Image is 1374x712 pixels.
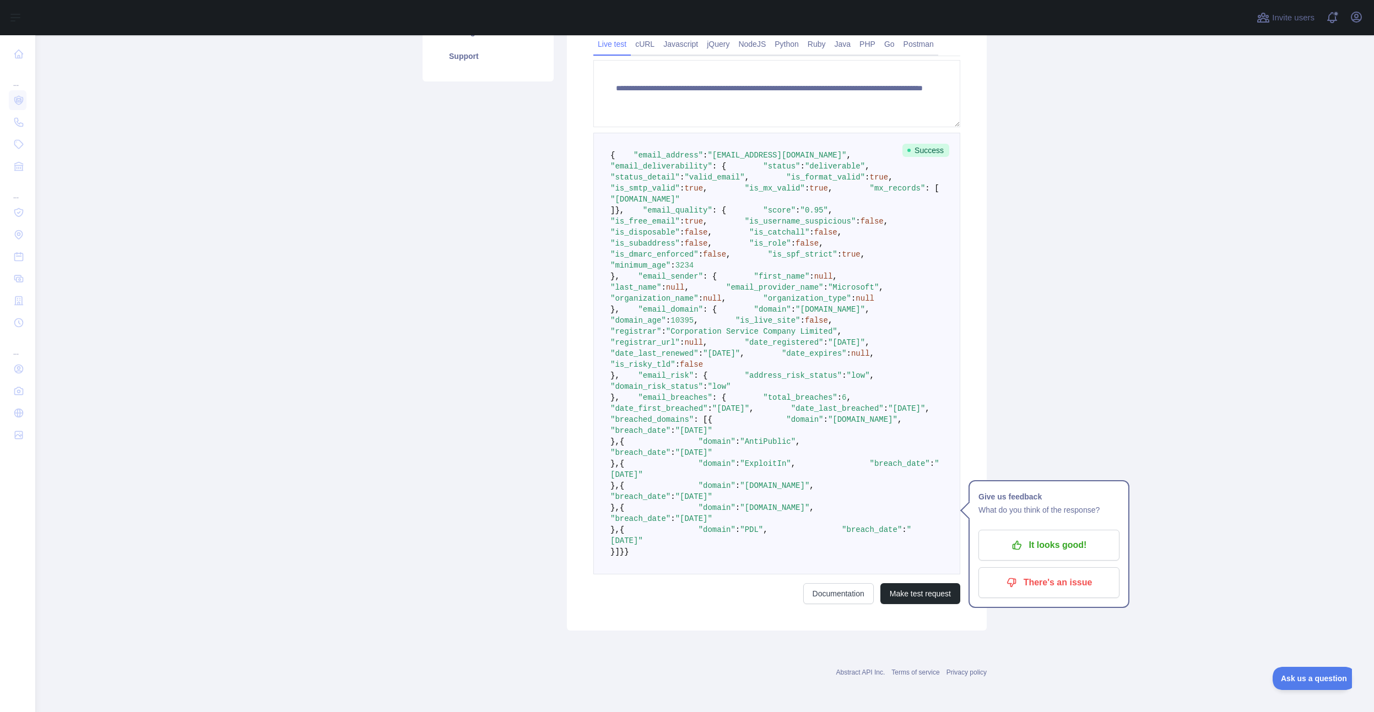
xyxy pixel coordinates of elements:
[712,404,749,413] span: "[DATE]"
[610,459,620,468] span: },
[749,404,754,413] span: ,
[699,525,735,534] span: "domain"
[763,162,800,171] span: "status"
[745,217,856,226] span: "is_username_suspicious"
[847,393,851,402] span: ,
[800,206,828,215] span: "0.95"
[666,283,685,292] span: null
[809,228,814,237] span: :
[610,514,670,523] span: "breach_date"
[870,349,874,358] span: ,
[978,490,1119,503] h1: Give us feedback
[814,228,837,237] span: false
[684,283,689,292] span: ,
[9,66,26,88] div: ...
[703,151,707,160] span: :
[680,360,703,369] span: false
[638,305,703,314] span: "email_domain"
[828,415,897,424] span: "[DOMAIN_NAME]"
[675,492,712,501] span: "[DATE]"
[770,35,803,53] a: Python
[661,327,666,336] span: :
[703,338,707,347] span: ,
[786,415,823,424] span: "domain"
[684,239,707,248] span: false
[791,404,884,413] span: "date_last_breached"
[610,404,707,413] span: "date_first_breached"
[796,437,800,446] span: ,
[699,459,735,468] span: "domain"
[824,338,828,347] span: :
[703,184,707,193] span: ,
[610,305,620,314] span: },
[735,503,740,512] span: :
[828,338,865,347] span: "[DATE]"
[782,349,847,358] span: "date_expires"
[880,35,899,53] a: Go
[763,525,767,534] span: ,
[610,151,615,160] span: {
[763,393,837,402] span: "total_breaches"
[740,481,809,490] span: "[DOMAIN_NAME]"
[684,217,703,226] span: true
[837,327,842,336] span: ,
[694,415,707,424] span: : [
[610,316,666,325] span: "domain_age"
[638,371,694,380] span: "email_risk"
[643,206,712,215] span: "email_quality"
[763,294,851,303] span: "organization_type"
[699,437,735,446] span: "domain"
[726,283,823,292] span: "email_provider_name"
[855,35,880,53] a: PHP
[796,305,865,314] span: "[DOMAIN_NAME]"
[620,503,624,512] span: {
[675,360,680,369] span: :
[703,349,740,358] span: "[DATE]"
[847,151,851,160] span: ,
[670,316,694,325] span: 10395
[680,173,684,182] span: :
[837,393,842,402] span: :
[805,316,828,325] span: false
[796,239,819,248] span: false
[610,492,670,501] span: "breach_date"
[707,239,712,248] span: ,
[610,294,699,303] span: "organization_name"
[870,371,874,380] span: ,
[610,228,680,237] span: "is_disposable"
[865,173,869,182] span: :
[610,327,661,336] span: "registrar"
[610,184,680,193] span: "is_smtp_valid"
[745,173,749,182] span: ,
[670,492,675,501] span: :
[837,250,842,259] span: :
[851,294,856,303] span: :
[703,305,717,314] span: : {
[1272,12,1315,24] span: Invite users
[610,382,703,391] span: "domain_risk_status"
[680,338,684,347] span: :
[856,294,874,303] span: null
[865,338,869,347] span: ,
[824,415,828,424] span: :
[824,283,828,292] span: :
[703,272,717,281] span: : {
[740,459,791,468] span: "ExploitIn"
[754,272,809,281] span: "first_name"
[703,294,722,303] span: null
[610,426,670,435] span: "breach_date"
[842,371,846,380] span: :
[610,360,675,369] span: "is_risky_tld"
[675,448,712,457] span: "[DATE]"
[9,178,26,200] div: ...
[707,404,712,413] span: :
[745,371,842,380] span: "address_risk_status"
[670,448,675,457] span: :
[749,239,791,248] span: "is_role"
[847,371,870,380] span: "low"
[666,316,670,325] span: :
[610,206,615,215] span: ]
[707,415,712,424] span: {
[842,525,902,534] span: "breach_date"
[707,228,712,237] span: ,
